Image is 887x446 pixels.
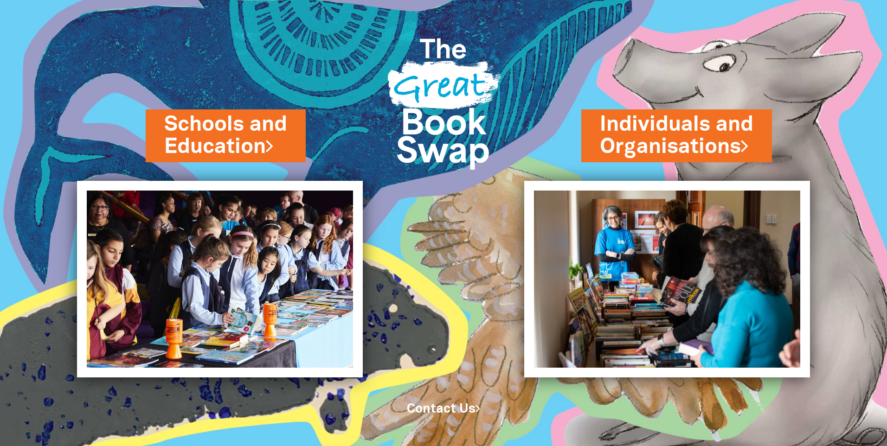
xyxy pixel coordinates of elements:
[77,181,362,377] img: Schools and Education
[524,181,810,377] img: Individuals and Organisations
[377,11,511,189] img: Great Bookswap logo
[407,403,480,415] a: Contact Us
[164,110,287,161] a: Schools andEducation
[600,110,753,161] a: Individuals andOrganisations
